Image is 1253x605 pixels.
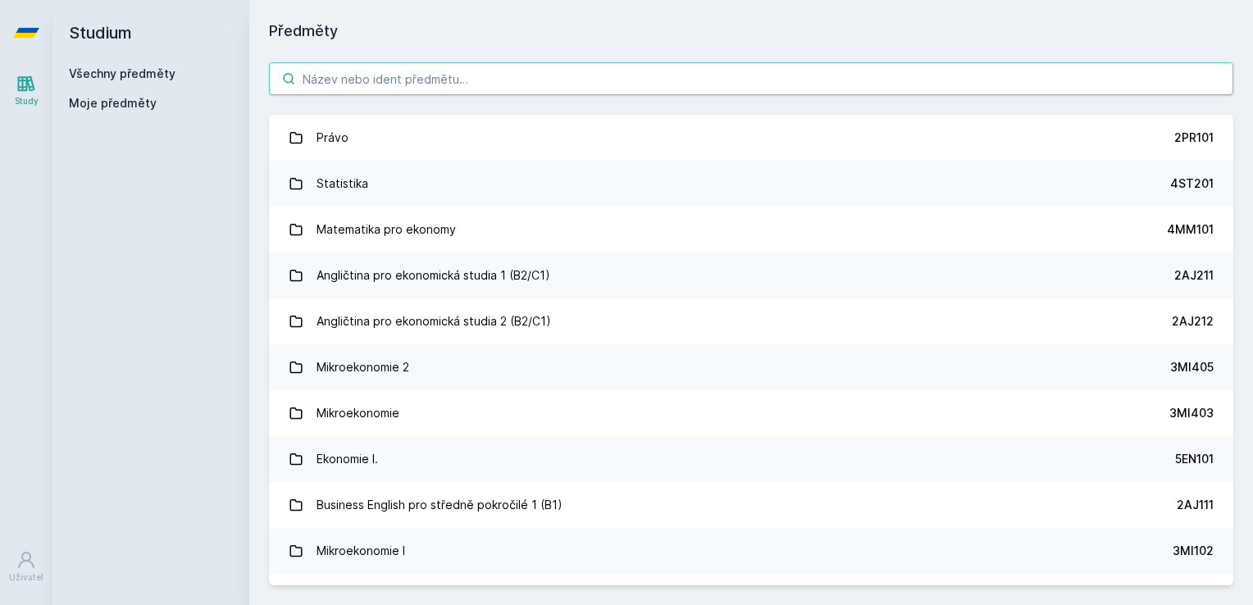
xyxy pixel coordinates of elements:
[1174,130,1214,146] div: 2PR101
[1172,313,1214,330] div: 2AJ212
[1169,405,1214,421] div: 3MI403
[69,95,157,111] span: Moje předměty
[269,115,1233,161] a: Právo 2PR101
[1177,497,1214,513] div: 2AJ111
[269,161,1233,207] a: Statistika 4ST201
[9,571,43,584] div: Uživatel
[269,436,1233,482] a: Ekonomie I. 5EN101
[317,397,399,430] div: Mikroekonomie
[269,528,1233,574] a: Mikroekonomie I 3MI102
[317,213,456,246] div: Matematika pro ekonomy
[317,443,378,475] div: Ekonomie I.
[1170,359,1214,375] div: 3MI405
[3,542,49,592] a: Uživatel
[1174,267,1214,284] div: 2AJ211
[317,259,550,292] div: Angličtina pro ekonomická studia 1 (B2/C1)
[269,20,1233,43] h1: Předměty
[269,62,1233,95] input: Název nebo ident předmětu…
[317,534,405,567] div: Mikroekonomie I
[269,252,1233,298] a: Angličtina pro ekonomická studia 1 (B2/C1) 2AJ211
[317,305,551,338] div: Angličtina pro ekonomická studia 2 (B2/C1)
[269,482,1233,528] a: Business English pro středně pokročilé 1 (B1) 2AJ111
[69,66,175,80] a: Všechny předměty
[1173,543,1214,559] div: 3MI102
[269,298,1233,344] a: Angličtina pro ekonomická studia 2 (B2/C1) 2AJ212
[269,390,1233,436] a: Mikroekonomie 3MI403
[317,121,349,154] div: Právo
[269,344,1233,390] a: Mikroekonomie 2 3MI405
[317,489,563,521] div: Business English pro středně pokročilé 1 (B1)
[15,95,39,107] div: Study
[269,207,1233,252] a: Matematika pro ekonomy 4MM101
[1167,221,1214,238] div: 4MM101
[1170,175,1214,192] div: 4ST201
[317,351,409,384] div: Mikroekonomie 2
[3,66,49,116] a: Study
[1175,451,1214,467] div: 5EN101
[317,167,368,200] div: Statistika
